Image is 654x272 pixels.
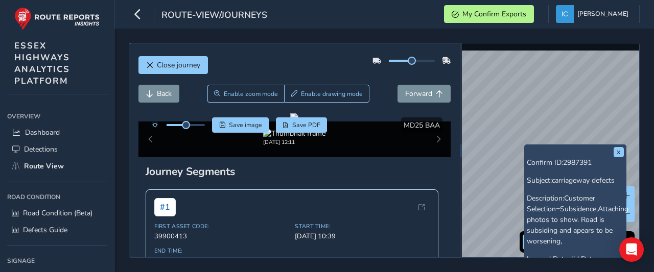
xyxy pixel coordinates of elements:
[157,60,200,70] span: Close journey
[154,256,289,265] span: [DATE] 10:48
[527,157,624,168] p: Confirm ID:
[577,5,628,23] span: [PERSON_NAME]
[154,247,289,255] span: End Time:
[157,89,172,98] span: Back
[405,89,432,98] span: Forward
[444,5,534,23] button: My Confirm Exports
[556,5,632,23] button: [PERSON_NAME]
[295,222,430,230] span: Start Time:
[7,109,107,124] div: Overview
[7,141,107,158] a: Detections
[7,158,107,175] a: Route View
[24,161,64,171] span: Route View
[301,90,363,98] span: Enable drawing mode
[619,237,644,262] div: Open Intercom Messenger
[229,121,262,129] span: Save image
[138,56,208,74] button: Close journey
[154,198,176,216] span: # 1
[292,121,320,129] span: Save PDF
[527,193,628,246] span: Customer Selection=Subsidence,Attaching photos to show. Road is subsiding and apears to be worsen...
[138,85,179,103] button: Back
[527,254,624,264] p: Logged Date:
[224,90,278,98] span: Enable zoom mode
[212,117,269,133] button: Save
[7,124,107,141] a: Dashboard
[24,144,58,154] span: Detections
[276,117,328,133] button: PDF
[462,9,526,19] span: My Confirm Exports
[527,193,624,246] p: Description:
[556,5,574,23] img: diamond-layout
[25,128,60,137] span: Dashboard
[404,120,440,130] span: MD25 BAA
[154,232,289,241] span: 39900413
[571,254,597,264] span: lid Date,
[295,232,430,241] span: [DATE] 10:39
[154,222,289,230] span: First Asset Code:
[14,40,70,87] span: ESSEX HIGHWAYS ANALYTICS PLATFORM
[23,208,92,218] span: Road Condition (Beta)
[563,158,592,167] span: 2987391
[161,9,267,23] span: route-view/journeys
[23,225,67,235] span: Defects Guide
[263,129,325,138] img: Thumbnail frame
[14,7,100,30] img: rr logo
[284,85,369,103] button: Draw
[263,138,325,146] div: [DATE] 12:11
[552,176,615,185] span: carriageway defects
[7,189,107,205] div: Road Condition
[398,85,451,103] button: Forward
[7,205,107,221] a: Road Condition (Beta)
[527,175,624,186] p: Subject:
[7,221,107,238] a: Defects Guide
[146,164,444,179] div: Journey Segments
[207,85,285,103] button: Zoom
[614,147,624,157] button: x
[7,253,107,268] div: Signage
